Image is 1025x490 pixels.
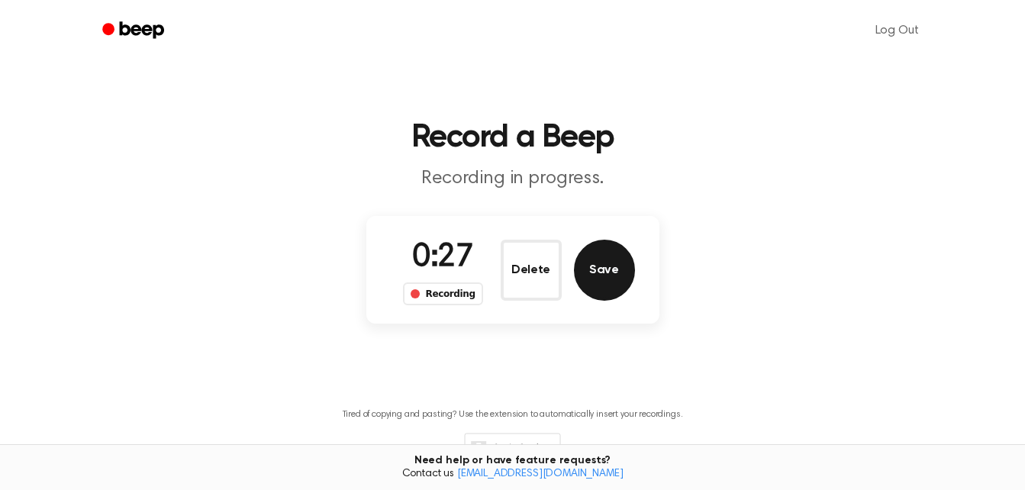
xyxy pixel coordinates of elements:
p: Recording in progress. [220,166,806,192]
a: Beep [92,16,178,46]
button: Save Audio Record [574,240,635,301]
span: Contact us [9,468,1016,482]
a: [EMAIL_ADDRESS][DOMAIN_NAME] [457,469,624,479]
button: Delete Audio Record [501,240,562,301]
p: Tired of copying and pasting? Use the extension to automatically insert your recordings. [343,409,683,421]
h1: Record a Beep [122,122,904,154]
a: Log Out [860,12,934,49]
span: 0:27 [412,242,473,274]
div: Recording [403,282,483,305]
